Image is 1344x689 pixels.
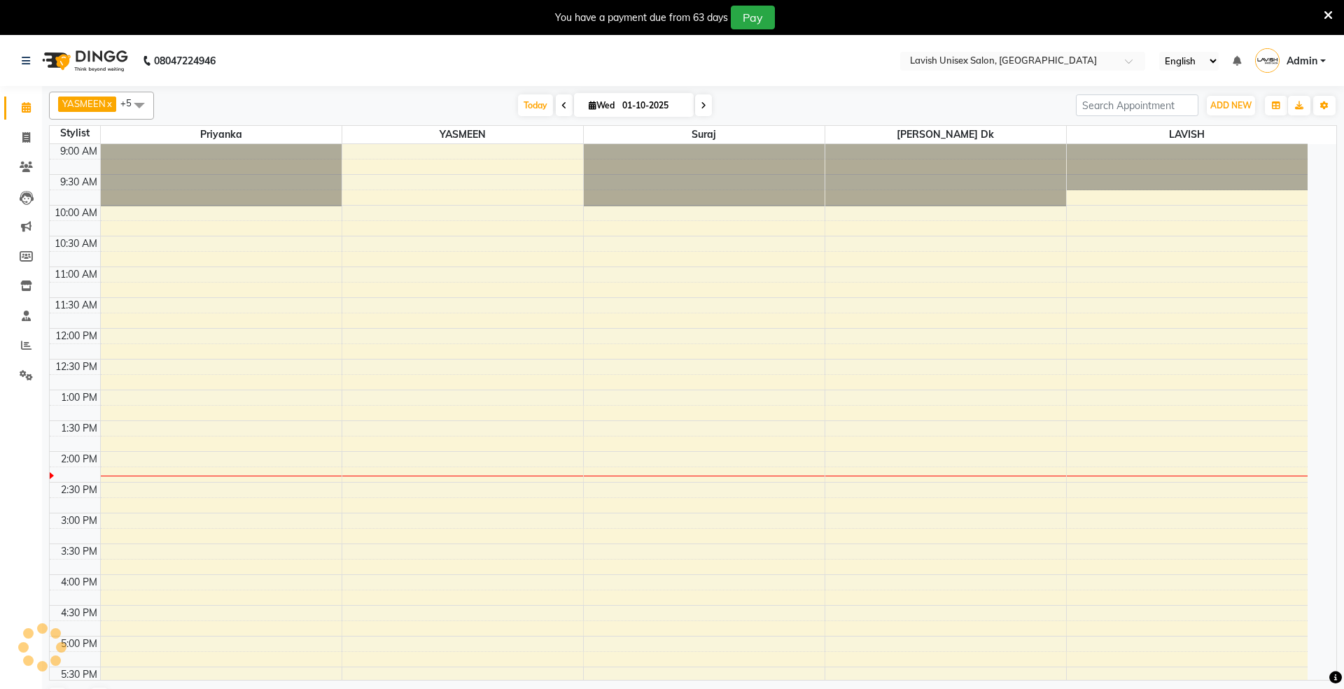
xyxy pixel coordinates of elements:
div: 4:30 PM [58,606,100,620]
div: 12:30 PM [52,360,100,374]
div: 11:00 AM [52,267,100,282]
div: 10:00 AM [52,206,100,220]
span: [PERSON_NAME] Dk [825,126,1066,143]
div: 3:30 PM [58,544,100,559]
input: 2025-10-01 [618,95,688,116]
span: Today [518,94,553,116]
img: Admin [1255,48,1280,73]
span: ADD NEW [1210,100,1252,111]
div: 10:30 AM [52,236,100,251]
div: 9:00 AM [57,144,100,159]
div: 1:30 PM [58,421,100,436]
button: ADD NEW [1207,96,1255,115]
div: 2:00 PM [58,452,100,467]
div: 5:30 PM [58,667,100,682]
div: 12:00 PM [52,329,100,343]
div: You have a payment due from 63 days [555,10,728,25]
img: logo [36,41,132,80]
div: 4:00 PM [58,575,100,590]
span: suraj [584,126,825,143]
div: 3:00 PM [58,513,100,528]
button: Pay [731,6,775,29]
span: +5 [120,97,142,108]
span: LAVISH [1067,126,1308,143]
span: YASMEEN [342,126,583,143]
span: Wed [585,100,618,111]
div: 9:30 AM [57,175,100,190]
div: 5:00 PM [58,637,100,651]
b: 08047224946 [154,41,216,80]
div: 1:00 PM [58,390,100,405]
span: priyanka [101,126,342,143]
div: 11:30 AM [52,298,100,313]
div: Stylist [50,126,100,141]
div: 2:30 PM [58,483,100,497]
span: Admin [1287,54,1317,69]
a: x [106,98,112,109]
input: Search Appointment [1076,94,1198,116]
